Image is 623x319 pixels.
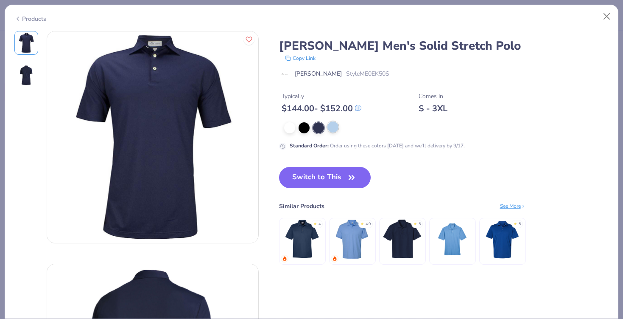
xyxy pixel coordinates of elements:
img: Team 365 Men's Zone Performance Polo [282,219,322,260]
div: $ 144.00 - $ 152.00 [282,103,361,114]
div: Order using these colors [DATE] and we’ll delivery by 9/17. [290,142,465,150]
div: Typically [282,92,361,101]
div: ★ [360,221,364,225]
img: Nike Tech Basic Dri-FIT Polo [382,219,422,260]
span: [PERSON_NAME] [295,69,342,78]
img: brand logo [279,71,291,77]
div: ★ [413,221,417,225]
img: trending.gif [332,256,337,261]
button: Switch to This [279,167,371,188]
div: Similar Products [279,202,324,211]
div: 5 [419,221,421,227]
div: Products [14,14,46,23]
strong: Standard Order : [290,142,329,149]
img: Adidas Performance Sport Shirt [482,219,522,260]
span: Style ME0EK50S [346,69,389,78]
div: ★ [514,221,517,225]
img: Harriton Men's 5.6 Oz. Easy Blend Polo [432,219,472,260]
img: Back [16,65,36,85]
div: 4 [318,221,321,227]
button: Close [599,8,615,25]
img: Front [47,31,258,243]
button: Like [243,34,254,45]
div: ★ [313,221,317,225]
div: Comes In [419,92,447,101]
div: 4.9 [366,221,371,227]
div: 5 [519,221,521,227]
img: trending.gif [282,256,287,261]
button: copy to clipboard [282,54,318,62]
img: Front [16,33,36,53]
div: See More [500,202,526,210]
div: [PERSON_NAME] Men's Solid Stretch Polo [279,38,609,54]
img: Gildan Adult 6 Oz. 50/50 Jersey Polo [332,219,372,260]
div: S - 3XL [419,103,447,114]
